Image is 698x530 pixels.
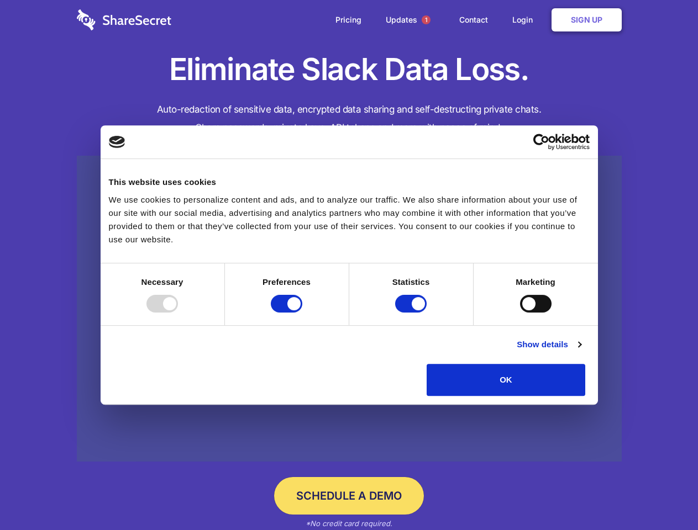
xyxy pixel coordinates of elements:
button: OK [427,364,585,396]
strong: Statistics [392,277,430,287]
a: Contact [448,3,499,37]
a: Login [501,3,549,37]
strong: Marketing [516,277,555,287]
a: Show details [517,338,581,351]
strong: Preferences [263,277,311,287]
em: *No credit card required. [306,519,392,528]
img: logo [109,136,125,148]
strong: Necessary [141,277,183,287]
a: Sign Up [552,8,622,31]
h1: Eliminate Slack Data Loss. [77,50,622,89]
div: We use cookies to personalize content and ads, and to analyze our traffic. We also share informat... [109,193,590,246]
img: logo-wordmark-white-trans-d4663122ce5f474addd5e946df7df03e33cb6a1c49d2221995e7729f52c070b2.svg [77,9,171,30]
a: Wistia video thumbnail [77,156,622,462]
a: Pricing [324,3,372,37]
div: This website uses cookies [109,176,590,189]
a: Usercentrics Cookiebot - opens in a new window [493,134,590,150]
h4: Auto-redaction of sensitive data, encrypted data sharing and self-destructing private chats. Shar... [77,100,622,137]
a: Schedule a Demo [274,477,424,515]
span: 1 [422,15,431,24]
